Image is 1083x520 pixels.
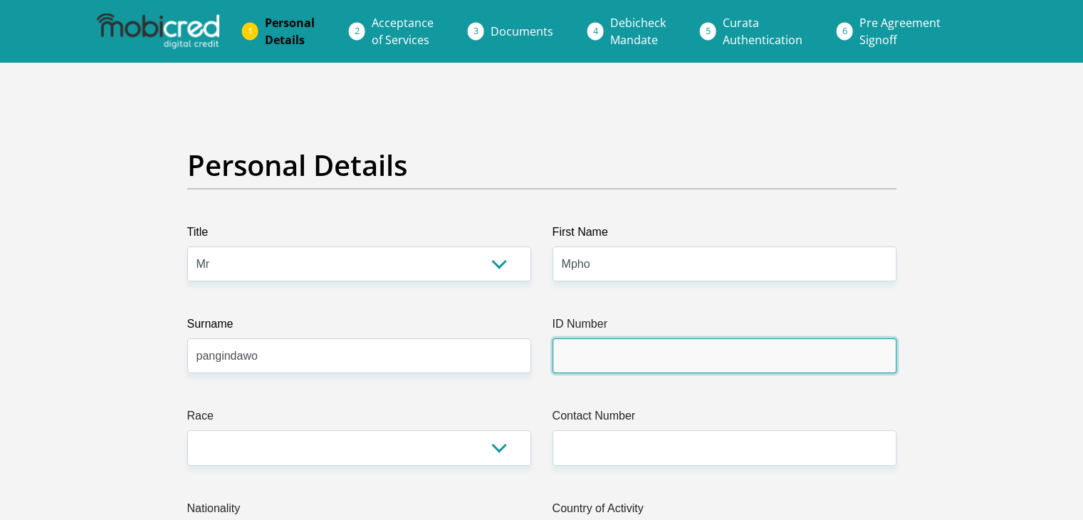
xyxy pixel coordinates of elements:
[859,15,941,48] span: Pre Agreement Signoff
[610,15,666,48] span: Debicheck Mandate
[97,14,219,49] img: mobicred logo
[187,338,531,373] input: Surname
[553,246,896,281] input: First Name
[553,316,896,338] label: ID Number
[187,407,531,430] label: Race
[187,316,531,338] label: Surname
[491,24,553,39] span: Documents
[479,17,565,46] a: Documents
[553,430,896,465] input: Contact Number
[265,15,315,48] span: Personal Details
[553,407,896,430] label: Contact Number
[553,338,896,373] input: ID Number
[372,15,434,48] span: Acceptance of Services
[187,148,896,182] h2: Personal Details
[253,9,326,54] a: PersonalDetails
[848,9,952,54] a: Pre AgreementSignoff
[187,224,531,246] label: Title
[599,9,677,54] a: DebicheckMandate
[360,9,445,54] a: Acceptanceof Services
[723,15,802,48] span: Curata Authentication
[711,9,814,54] a: CurataAuthentication
[553,224,896,246] label: First Name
